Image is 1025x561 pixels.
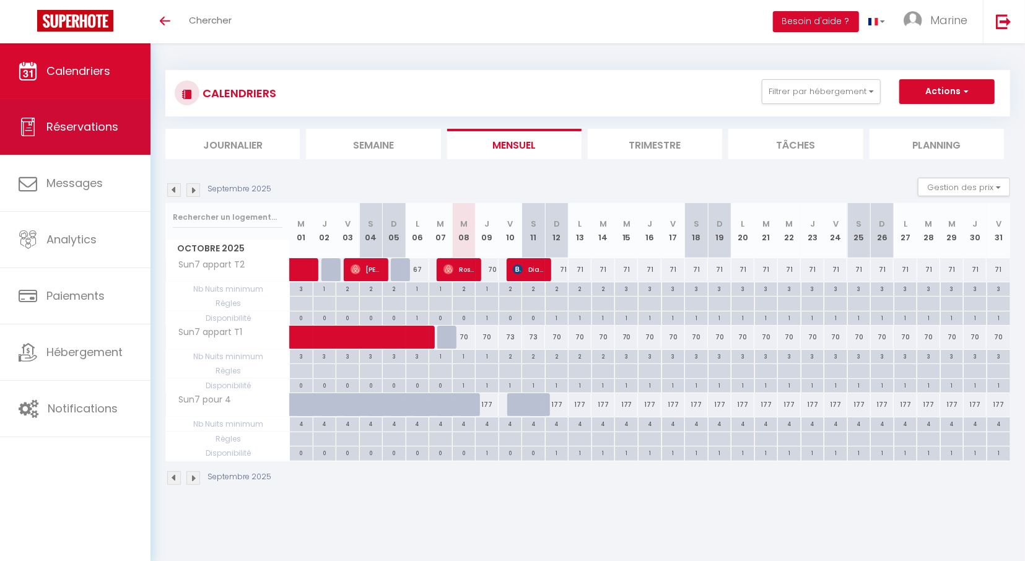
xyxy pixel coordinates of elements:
[313,417,336,429] div: 4
[546,311,569,323] div: 1
[709,282,731,294] div: 3
[754,258,778,281] div: 71
[591,393,615,416] div: 177
[429,203,453,258] th: 07
[731,311,754,323] div: 1
[894,203,917,258] th: 27
[685,326,709,349] div: 70
[508,218,513,230] abbr: V
[429,282,452,294] div: 1
[615,282,638,294] div: 3
[987,326,1010,349] div: 70
[778,311,801,323] div: 1
[615,393,639,416] div: 177
[941,350,964,362] div: 3
[453,350,476,362] div: 1
[894,258,917,281] div: 71
[670,218,676,230] abbr: V
[871,379,894,391] div: 1
[522,379,545,391] div: 1
[453,311,476,323] div: 0
[731,258,755,281] div: 71
[546,379,569,391] div: 1
[166,350,289,363] span: Nb Nuits minimum
[871,258,894,281] div: 71
[522,282,545,294] div: 2
[708,203,731,258] th: 19
[964,203,987,258] th: 30
[754,326,778,349] div: 70
[879,218,886,230] abbr: D
[545,203,569,258] th: 12
[685,203,709,258] th: 18
[499,282,522,294] div: 2
[615,258,639,281] div: 71
[824,311,847,323] div: 1
[383,417,406,429] div: 4
[940,393,964,416] div: 177
[940,326,964,349] div: 70
[801,311,824,323] div: 1
[499,311,522,323] div: 0
[801,258,824,281] div: 71
[685,311,708,323] div: 1
[406,350,429,362] div: 3
[801,379,824,391] div: 1
[987,258,1010,281] div: 71
[592,311,615,323] div: 1
[638,393,661,416] div: 177
[964,258,987,281] div: 71
[166,240,289,258] span: Octobre 2025
[871,326,894,349] div: 70
[290,417,313,429] div: 4
[847,393,871,416] div: 177
[569,258,592,281] div: 71
[741,218,744,230] abbr: L
[731,282,754,294] div: 3
[918,178,1010,196] button: Gestion des prix
[773,11,859,32] button: Besoin d'aide ?
[717,218,723,230] abbr: D
[801,203,824,258] th: 23
[871,282,894,294] div: 3
[894,311,917,323] div: 1
[778,393,801,416] div: 177
[476,258,499,281] div: 70
[824,203,848,258] th: 24
[37,10,113,32] img: Super Booking
[383,311,406,323] div: 0
[824,379,847,391] div: 1
[453,379,476,391] div: 1
[569,379,591,391] div: 1
[476,350,499,362] div: 1
[46,175,103,191] span: Messages
[662,379,685,391] div: 1
[801,393,824,416] div: 177
[964,379,987,391] div: 1
[499,203,522,258] th: 10
[351,258,382,281] span: [PERSON_NAME]
[592,379,615,391] div: 1
[661,258,685,281] div: 71
[639,282,661,294] div: 3
[406,379,429,391] div: 0
[406,282,429,294] div: 1
[168,326,246,339] span: Sun7 appart T1
[904,218,907,230] abbr: L
[578,218,582,230] abbr: L
[801,350,824,362] div: 3
[731,326,755,349] div: 70
[383,379,406,391] div: 0
[709,311,731,323] div: 1
[639,350,661,362] div: 3
[638,326,661,349] div: 70
[899,79,995,104] button: Actions
[522,326,546,349] div: 73
[476,311,499,323] div: 1
[429,311,452,323] div: 0
[731,393,755,416] div: 177
[336,282,359,294] div: 2
[894,350,917,362] div: 3
[545,326,569,349] div: 70
[368,218,373,230] abbr: S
